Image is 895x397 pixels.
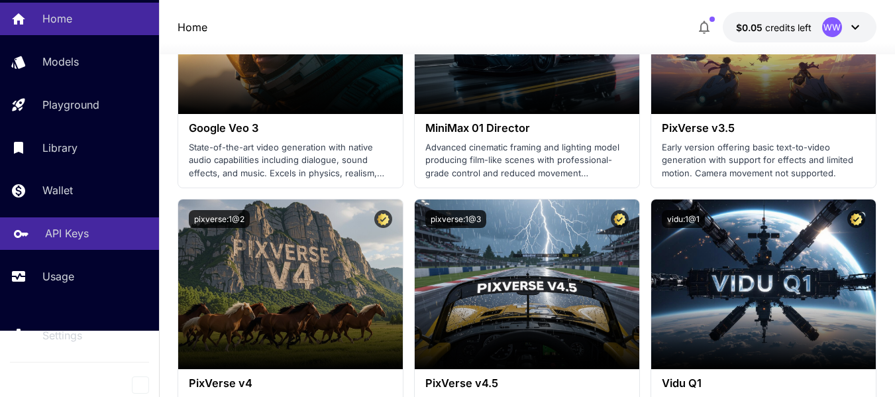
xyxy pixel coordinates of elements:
[142,373,159,397] div: Collapse sidebar
[189,210,250,228] button: pixverse:1@2
[822,17,842,37] div: WW
[132,376,149,394] button: Collapse sidebar
[178,199,403,369] img: alt
[662,122,865,135] h3: PixVerse v3.5
[723,12,876,42] button: $0.05WW
[178,19,207,35] a: Home
[425,141,629,180] p: Advanced cinematic framing and lighting model producing film-like scenes with professional-grade ...
[425,122,629,135] h3: MiniMax 01 Director
[425,210,486,228] button: pixverse:1@3
[662,141,865,180] p: Early version offering basic text-to-video generation with support for effects and limited motion...
[374,210,392,228] button: Certified Model – Vetted for best performance and includes a commercial license.
[42,182,73,198] p: Wallet
[662,377,865,390] h3: Vidu Q1
[415,199,639,369] img: alt
[425,377,629,390] h3: PixVerse v4.5
[765,22,812,33] span: credits left
[611,210,629,228] button: Certified Model – Vetted for best performance and includes a commercial license.
[42,268,74,284] p: Usage
[736,22,765,33] span: $0.05
[847,210,865,228] button: Certified Model – Vetted for best performance and includes a commercial license.
[736,21,812,34] div: $0.05
[42,97,99,113] p: Playground
[189,377,392,390] h3: PixVerse v4
[45,225,89,241] p: API Keys
[189,141,392,180] p: State-of-the-art video generation with native audio capabilities including dialogue, sound effect...
[178,19,207,35] nav: breadcrumb
[42,11,72,27] p: Home
[651,199,876,369] img: alt
[42,140,78,156] p: Library
[189,122,392,135] h3: Google Veo 3
[42,54,79,70] p: Models
[42,327,82,343] p: Settings
[662,210,705,228] button: vidu:1@1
